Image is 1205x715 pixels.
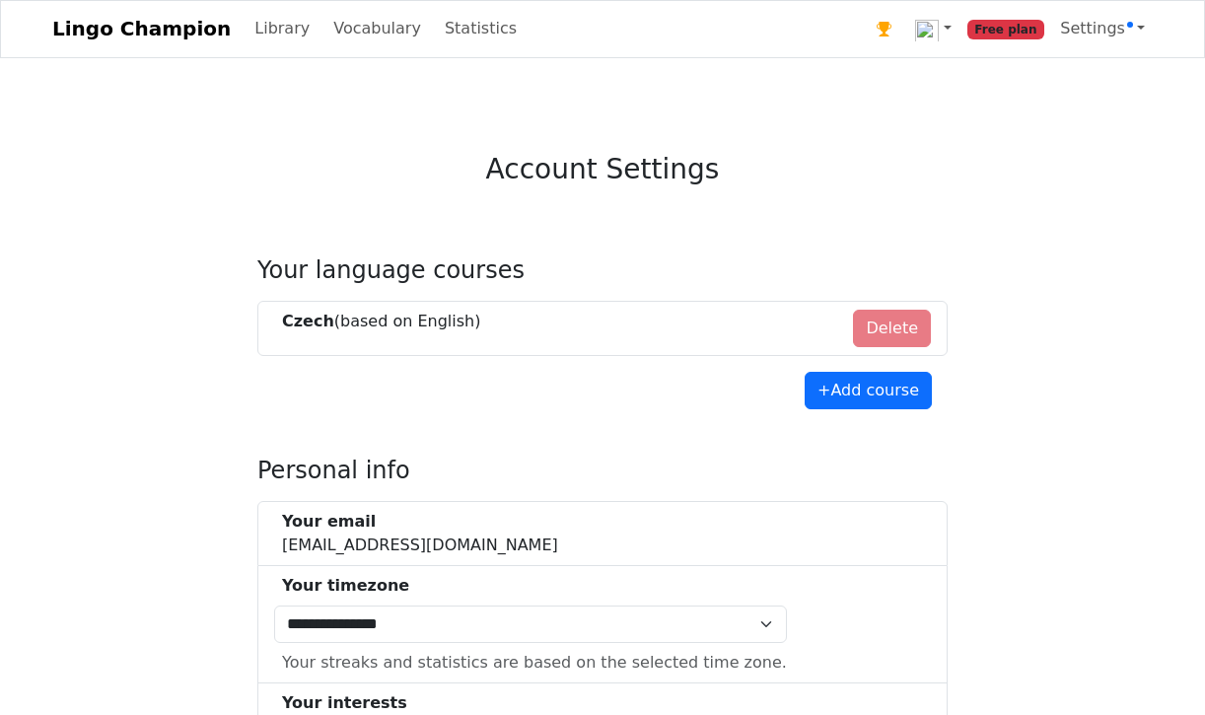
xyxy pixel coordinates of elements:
[967,20,1045,39] span: Free plan
[805,372,932,409] button: +Add course
[282,510,558,557] div: [EMAIL_ADDRESS][DOMAIN_NAME]
[247,9,318,48] a: Library
[257,457,948,485] h4: Personal info
[1052,9,1153,48] a: Settings
[437,9,525,48] a: Statistics
[282,574,787,598] div: Your timezone
[915,18,939,41] img: cs.svg
[52,9,231,48] a: Lingo Champion
[282,651,787,675] div: Your streaks and statistics are based on the selected time zone.
[257,256,948,285] h4: Your language courses
[274,606,787,643] select: Select Time Zone
[282,691,931,715] div: Your interests
[486,153,720,186] h3: Account Settings
[325,9,429,48] a: Vocabulary
[282,312,334,330] strong: Czech
[1060,19,1133,37] span: Settings
[282,310,480,333] div: (based on English )
[282,510,558,534] div: Your email
[959,9,1053,49] a: Free plan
